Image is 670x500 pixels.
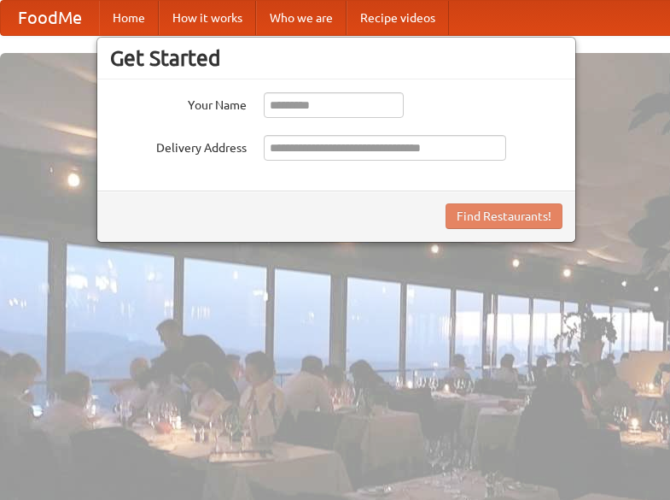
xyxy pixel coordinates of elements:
[446,203,562,229] button: Find Restaurants!
[1,1,99,35] a: FoodMe
[347,1,449,35] a: Recipe videos
[159,1,256,35] a: How it works
[99,1,159,35] a: Home
[110,45,562,71] h3: Get Started
[110,135,247,156] label: Delivery Address
[110,92,247,114] label: Your Name
[256,1,347,35] a: Who we are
